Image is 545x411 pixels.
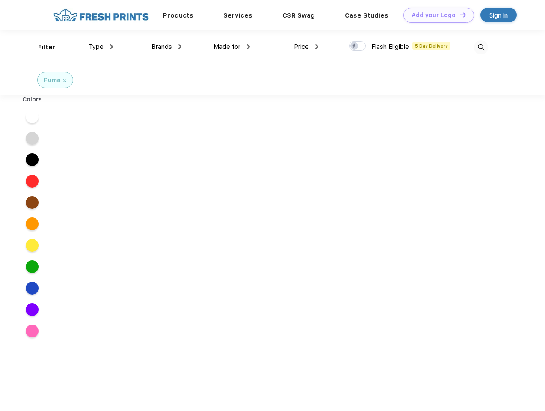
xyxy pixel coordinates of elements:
[51,8,151,23] img: fo%20logo%202.webp
[412,12,456,19] div: Add your Logo
[151,43,172,51] span: Brands
[223,12,252,19] a: Services
[89,43,104,51] span: Type
[44,76,61,85] div: Puma
[282,12,315,19] a: CSR Swag
[247,44,250,49] img: dropdown.png
[460,12,466,17] img: DT
[480,8,517,22] a: Sign in
[412,42,450,50] span: 5 Day Delivery
[474,40,488,54] img: desktop_search.svg
[163,12,193,19] a: Products
[315,44,318,49] img: dropdown.png
[110,44,113,49] img: dropdown.png
[178,44,181,49] img: dropdown.png
[294,43,309,51] span: Price
[213,43,240,51] span: Made for
[371,43,409,51] span: Flash Eligible
[489,10,508,20] div: Sign in
[63,79,66,82] img: filter_cancel.svg
[38,42,56,52] div: Filter
[16,95,49,104] div: Colors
